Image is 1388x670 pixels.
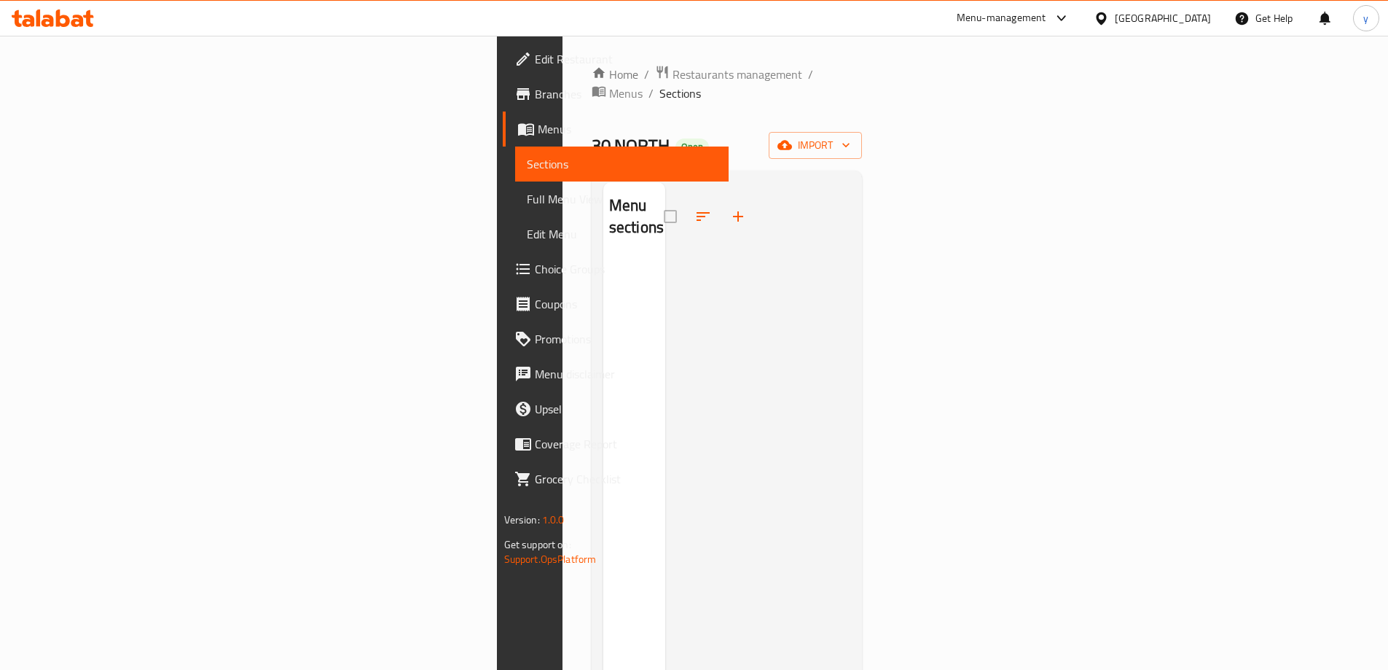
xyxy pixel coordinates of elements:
[780,136,850,155] span: import
[957,9,1046,27] div: Menu-management
[535,295,717,313] span: Coupons
[504,535,571,554] span: Get support on:
[535,50,717,68] span: Edit Restaurant
[535,85,717,103] span: Branches
[515,217,729,252] a: Edit Menu
[535,260,717,278] span: Choice Groups
[535,400,717,418] span: Upsell
[503,322,729,357] a: Promotions
[503,461,729,496] a: Grocery Checklist
[504,550,597,569] a: Support.OpsPlatform
[535,470,717,488] span: Grocery Checklist
[503,392,729,426] a: Upsell
[503,112,729,147] a: Menus
[503,426,729,461] a: Coverage Report
[535,365,717,383] span: Menu disclaimer
[769,132,862,159] button: import
[503,77,729,112] a: Branches
[527,225,717,243] span: Edit Menu
[542,510,565,529] span: 1.0.0
[515,147,729,182] a: Sections
[655,65,802,84] a: Restaurants management
[527,190,717,208] span: Full Menu View
[673,66,802,83] span: Restaurants management
[515,182,729,217] a: Full Menu View
[535,435,717,453] span: Coverage Report
[808,66,813,83] li: /
[535,330,717,348] span: Promotions
[538,120,717,138] span: Menus
[503,42,729,77] a: Edit Restaurant
[503,357,729,392] a: Menu disclaimer
[721,199,756,234] button: Add section
[1363,10,1368,26] span: y
[504,510,540,529] span: Version:
[603,252,665,263] nav: Menu sections
[503,287,729,322] a: Coupons
[1115,10,1211,26] div: [GEOGRAPHIC_DATA]
[527,155,717,173] span: Sections
[503,252,729,287] a: Choice Groups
